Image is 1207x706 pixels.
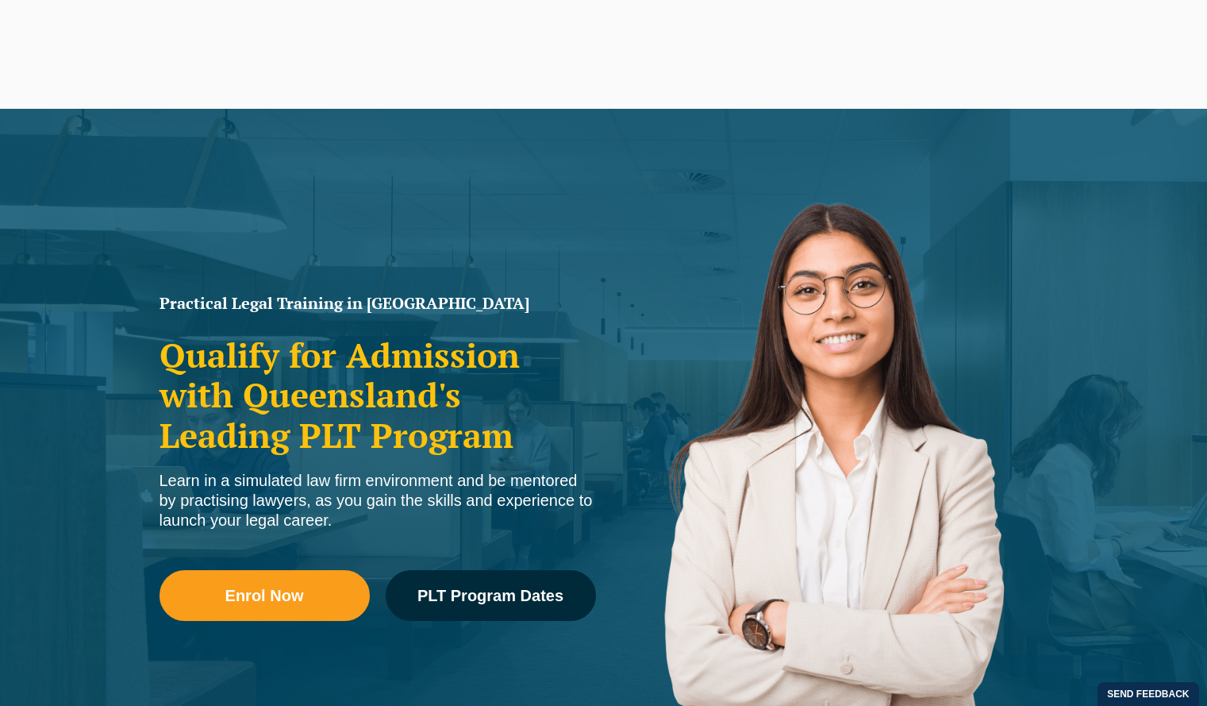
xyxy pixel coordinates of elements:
[160,335,596,455] h2: Qualify for Admission with Queensland's Leading PLT Program
[225,588,304,604] span: Enrol Now
[417,588,563,604] span: PLT Program Dates
[160,570,370,621] a: Enrol Now
[160,471,596,530] div: Learn in a simulated law firm environment and be mentored by practising lawyers, as you gain the ...
[386,570,596,621] a: PLT Program Dates
[160,295,596,311] h1: Practical Legal Training in [GEOGRAPHIC_DATA]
